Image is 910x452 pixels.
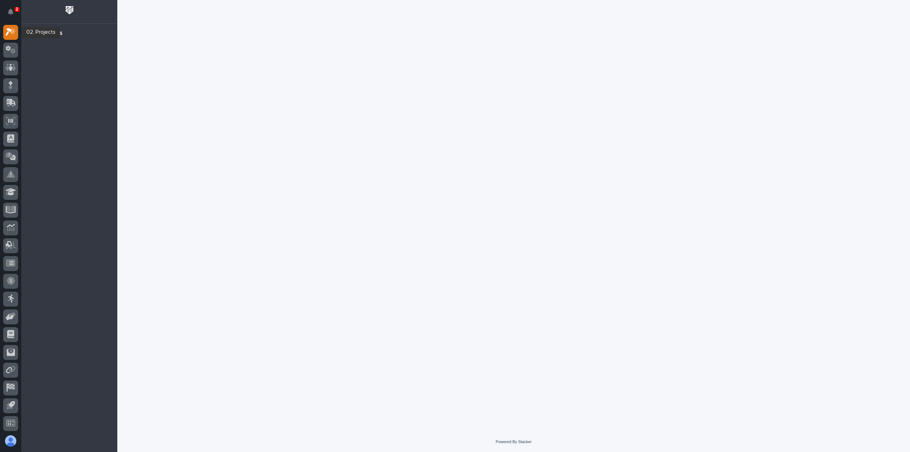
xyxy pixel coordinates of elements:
div: Notifications2 [9,9,18,20]
button: users-avatar [3,434,18,448]
a: Powered By Stacker [496,440,531,444]
button: Notifications [3,4,18,19]
p: 2 [16,7,18,12]
div: 02. Projects [27,30,63,37]
img: Workspace Logo [63,4,76,17]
